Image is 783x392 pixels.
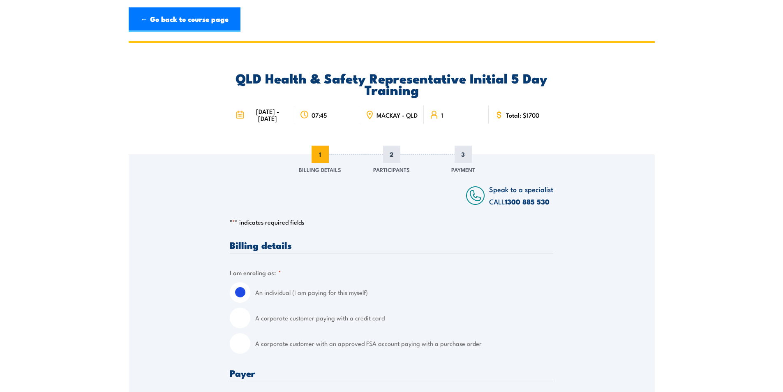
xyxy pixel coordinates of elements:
h3: Billing details [230,240,553,250]
h3: Payer [230,368,553,378]
span: 2 [383,146,400,163]
span: 3 [455,146,472,163]
p: " " indicates required fields [230,218,553,226]
span: [DATE] - [DATE] [247,108,289,122]
a: ← Go back to course page [129,7,240,32]
span: Payment [451,165,475,174]
label: An individual (I am paying for this myself) [255,282,553,303]
span: 1 [312,146,329,163]
span: MACKAY - QLD [376,111,418,118]
h2: QLD Health & Safety Representative Initial 5 Day Training [230,72,553,95]
span: Total: $1700 [506,111,539,118]
span: 07:45 [312,111,327,118]
label: A corporate customer with an approved FSA account paying with a purchase order [255,333,553,354]
label: A corporate customer paying with a credit card [255,308,553,328]
legend: I am enroling as: [230,268,281,277]
span: Participants [373,165,410,174]
span: 1 [441,111,443,118]
a: 1300 885 530 [505,196,550,207]
span: Billing Details [299,165,341,174]
span: Speak to a specialist CALL [489,184,553,206]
